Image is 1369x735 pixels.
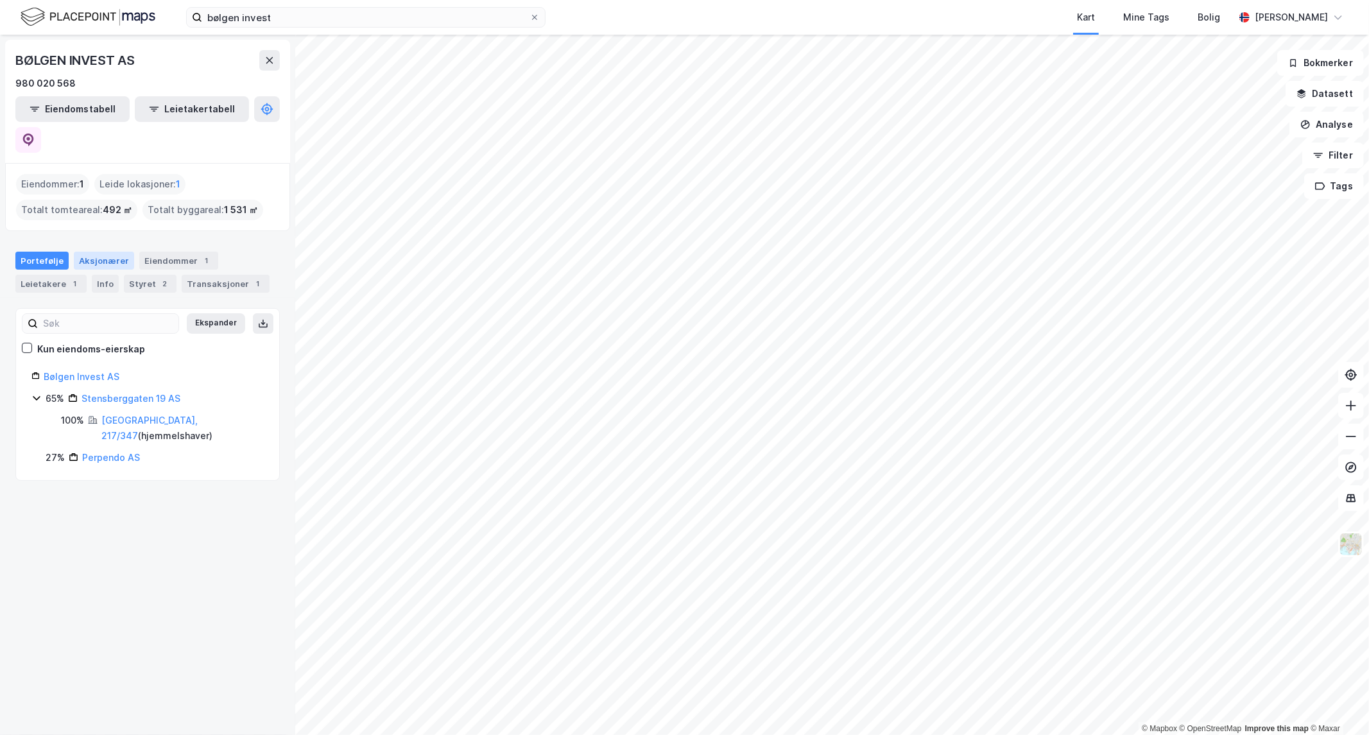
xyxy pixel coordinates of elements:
button: Filter [1302,143,1364,168]
span: 492 ㎡ [103,202,132,218]
div: Totalt byggareal : [142,200,263,220]
input: Søk på adresse, matrikkel, gårdeiere, leietakere eller personer [202,8,530,27]
div: 2 [159,277,171,290]
div: Totalt tomteareal : [16,200,137,220]
button: Analyse [1289,112,1364,137]
div: Eiendommer [139,252,218,270]
div: Transaksjoner [182,275,270,293]
a: Bølgen Invest AS [44,371,119,382]
button: Leietakertabell [135,96,249,122]
div: 65% [46,391,64,406]
div: 1 [252,277,264,290]
div: 1 [200,254,213,267]
input: Søk [38,314,178,333]
div: Portefølje [15,252,69,270]
div: Kart [1077,10,1095,25]
div: Leietakere [15,275,87,293]
a: Stensberggaten 19 AS [82,393,180,404]
div: ( hjemmelshaver ) [101,413,264,444]
div: Leide lokasjoner : [94,174,185,195]
button: Tags [1304,173,1364,199]
button: Bokmerker [1277,50,1364,76]
a: Perpendo AS [82,452,140,463]
button: Ekspander [187,313,245,334]
div: 27% [46,450,65,465]
div: Bolig [1198,10,1220,25]
iframe: Chat Widget [1305,673,1369,735]
div: Styret [124,275,177,293]
div: Aksjonærer [74,252,134,270]
a: Mapbox [1142,724,1177,733]
span: 1 [176,177,180,192]
div: Kontrollprogram for chat [1305,673,1369,735]
div: 100% [61,413,84,428]
div: Kun eiendoms-eierskap [37,342,145,357]
a: OpenStreetMap [1180,724,1242,733]
span: 1 [80,177,84,192]
div: Eiendommer : [16,174,89,195]
div: 1 [69,277,82,290]
div: BØLGEN INVEST AS [15,50,137,71]
div: 980 020 568 [15,76,76,91]
img: Z [1339,532,1363,557]
span: 1 531 ㎡ [224,202,258,218]
div: Info [92,275,119,293]
img: logo.f888ab2527a4732fd821a326f86c7f29.svg [21,6,155,28]
a: [GEOGRAPHIC_DATA], 217/347 [101,415,198,441]
button: Eiendomstabell [15,96,130,122]
div: [PERSON_NAME] [1255,10,1328,25]
button: Datasett [1286,81,1364,107]
a: Improve this map [1245,724,1309,733]
div: Mine Tags [1123,10,1169,25]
